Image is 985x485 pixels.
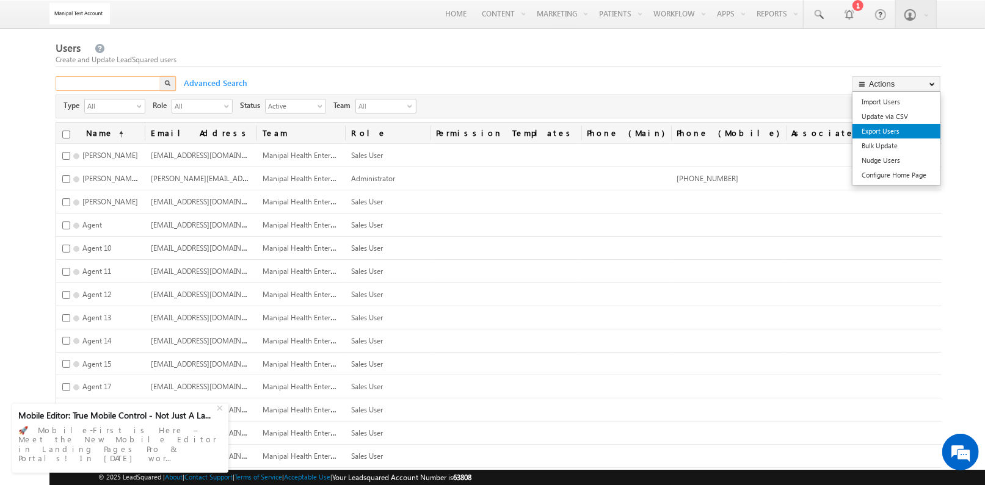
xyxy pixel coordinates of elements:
[85,99,135,112] span: All
[351,151,383,160] span: Sales User
[151,242,267,253] span: [EMAIL_ADDRESS][DOMAIN_NAME]
[351,359,383,368] span: Sales User
[351,405,383,414] span: Sales User
[284,473,330,481] a: Acceptable Use
[263,196,373,206] span: Manipal Health Enterprises Pvt Ltd
[351,290,383,299] span: Sales User
[351,451,383,461] span: Sales User
[151,381,267,391] span: [EMAIL_ADDRESS][DOMAIN_NAME]
[263,149,373,160] span: Manipal Health Enterprises Pvt Ltd
[234,473,282,481] a: Terms of Service
[151,265,267,276] span: [EMAIL_ADDRESS][DOMAIN_NAME]
[82,220,102,229] span: Agent
[263,404,373,414] span: Manipal Health Enterprises Pvt Ltd
[224,102,234,109] span: select
[351,243,383,253] span: Sales User
[786,123,971,143] a: Associated Phone Numbers
[351,174,395,183] span: Administrator
[153,100,172,111] span: Role
[114,129,123,139] span: (sorted ascending)
[356,99,405,113] span: All
[332,473,471,482] span: Your Leadsquared Account Number is
[351,336,383,345] span: Sales User
[852,168,940,182] a: Configure Home Page
[852,153,940,168] a: Nudge Users
[82,336,111,345] span: Agent 14
[263,312,373,322] span: Manipal Health Enterprises Pvt Ltd
[263,265,373,276] span: Manipal Health Enterprises Pvt Ltd
[151,173,323,183] span: [PERSON_NAME][EMAIL_ADDRESS][DOMAIN_NAME]
[263,427,373,437] span: Manipal Health Enterprises Pvt Ltd
[64,64,205,80] div: Chat with us now
[82,382,111,391] span: Agent 17
[581,123,671,143] a: Phone (Main)
[263,358,373,368] span: Manipal Health Enterprises Pvt Ltd
[82,290,111,299] span: Agent 12
[351,428,383,437] span: Sales User
[852,76,940,92] button: Actions
[21,64,51,80] img: d_60004797649_company_0_60004797649
[98,472,471,483] span: © 2025 LeadSquared | | | | |
[345,123,431,143] a: Role
[266,99,316,112] span: Active
[80,123,129,143] a: Name
[263,289,373,299] span: Manipal Health Enterprises Pvt Ltd
[137,102,147,109] span: select
[852,124,940,138] a: Export Users
[184,473,233,481] a: Contact Support
[453,473,471,482] span: 63808
[82,267,111,276] span: Agent 11
[165,473,183,481] a: About
[214,400,228,414] div: +
[263,450,373,461] span: Manipal Health Enterprises Pvt Ltd
[151,358,267,368] span: [EMAIL_ADDRESS][DOMAIN_NAME]
[351,197,383,206] span: Sales User
[178,77,251,88] span: Advanced Search
[64,100,84,111] span: Type
[18,422,222,467] div: 🚀 Mobile-First is Here – Meet the New Mobile Editor in Landing Pages Pro & Portals! In [DATE] wor...
[164,80,170,86] img: Search
[16,113,223,365] textarea: Type your message and hit 'Enter'
[256,123,345,143] span: Team
[200,6,230,35] div: Minimize live chat window
[151,219,267,229] span: [EMAIL_ADDRESS][DOMAIN_NAME]
[56,54,942,65] div: Create and Update LeadSquared users
[677,174,739,183] span: [PHONE_NUMBER]
[671,123,786,143] a: Phone (Mobile)
[82,197,138,206] span: [PERSON_NAME]
[82,173,151,183] span: [PERSON_NAME] Test
[263,219,373,229] span: Manipal Health Enterprises Pvt Ltd
[151,289,267,299] span: [EMAIL_ADDRESS][DOMAIN_NAME]
[263,335,373,345] span: Manipal Health Enterprises Pvt Ltd
[82,243,111,253] span: Agent 10
[852,109,940,124] a: Update via CSV
[351,382,383,391] span: Sales User
[431,123,581,143] span: Permission Templates
[56,41,81,55] span: Users
[351,267,383,276] span: Sales User
[263,173,373,183] span: Manipal Health Enterprises Pvt Ltd
[333,100,355,111] span: Team
[166,376,222,392] em: Start Chat
[145,123,256,143] a: Email Address
[151,335,267,345] span: [EMAIL_ADDRESS][DOMAIN_NAME]
[49,3,111,24] img: Custom Logo
[351,220,383,229] span: Sales User
[318,102,327,109] span: select
[852,95,940,109] a: Import Users
[263,381,373,391] span: Manipal Health Enterprises Pvt Ltd
[82,313,111,322] span: Agent 13
[151,312,267,322] span: [EMAIL_ADDRESS][DOMAIN_NAME]
[852,138,940,153] a: Bulk Update
[240,100,265,111] span: Status
[151,149,267,160] span: [EMAIL_ADDRESS][DOMAIN_NAME]
[172,99,222,112] span: All
[82,151,138,160] span: [PERSON_NAME]
[351,313,383,322] span: Sales User
[263,242,373,253] span: Manipal Health Enterprises Pvt Ltd
[151,196,267,206] span: [EMAIL_ADDRESS][DOMAIN_NAME]
[18,410,215,421] div: Mobile Editor: True Mobile Control - Not Just A La...
[82,359,111,368] span: Agent 15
